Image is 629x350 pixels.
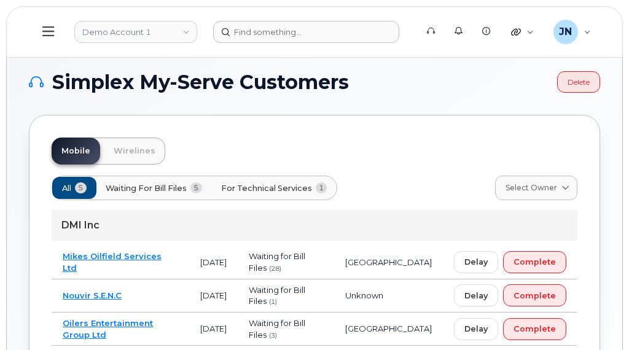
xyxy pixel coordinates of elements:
span: (28) [269,265,281,273]
a: Mikes Oilfield Services Ltd [63,251,162,273]
button: Complete [503,318,566,340]
span: Waiting for Bill Files [249,285,305,306]
span: Simplex My-Serve Customers [52,73,349,91]
span: For Technical Services [221,182,312,194]
span: Unknown [345,290,383,300]
span: Complete [514,290,556,301]
td: [DATE] [189,313,238,346]
span: Delay [464,323,488,335]
a: Oilers Entertainment Group Ltd [63,318,153,340]
button: Delay [454,284,498,306]
button: Complete [503,251,566,273]
a: Nouvir S.E.N.C [63,290,122,300]
span: (1) [269,298,277,306]
span: [GEOGRAPHIC_DATA] [345,324,432,333]
button: Delay [454,251,498,273]
a: Delete [557,71,600,93]
span: 5 [190,182,202,193]
a: Mobile [52,138,100,165]
span: [GEOGRAPHIC_DATA] [345,257,432,267]
span: Delay [464,256,488,268]
span: Waiting for Bill Files [106,182,187,194]
a: Select Owner [495,176,577,200]
span: (3) [269,332,277,340]
span: Complete [514,323,556,335]
span: Complete [514,256,556,268]
button: Complete [503,284,566,306]
span: Waiting for Bill Files [249,318,305,340]
div: DMI Inc [52,210,577,241]
td: [DATE] [189,246,238,279]
button: Delay [454,318,498,340]
span: Delay [464,290,488,301]
span: Select Owner [506,182,557,193]
span: 1 [316,182,327,193]
span: Waiting for Bill Files [249,251,305,273]
td: [DATE] [189,279,238,313]
a: Wirelines [104,138,165,165]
